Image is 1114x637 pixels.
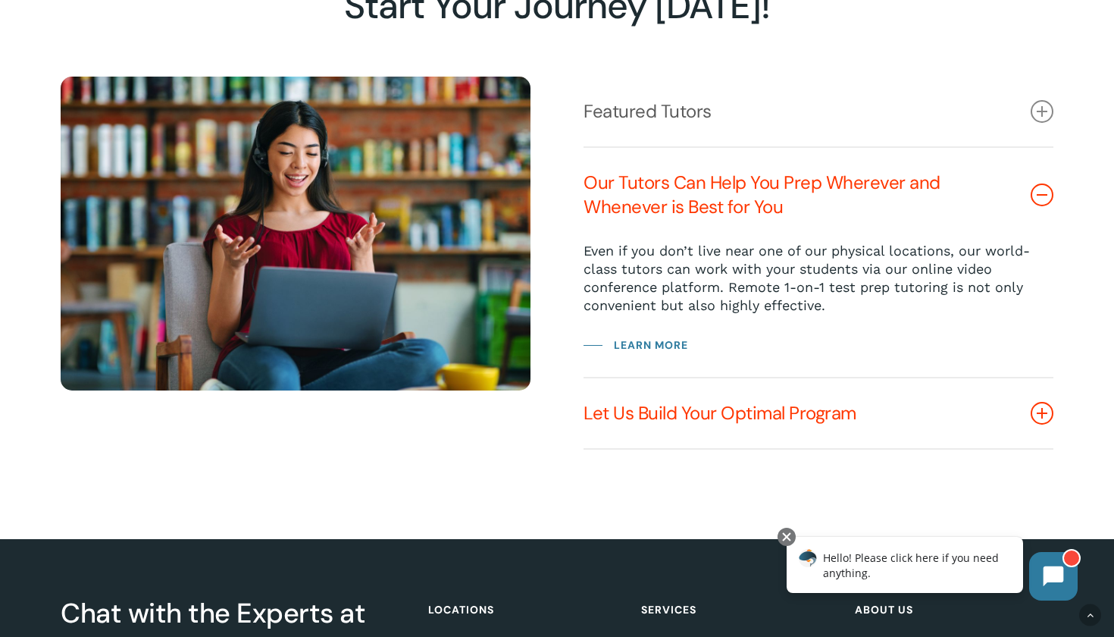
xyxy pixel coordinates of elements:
[428,596,621,623] h4: Locations
[584,378,1053,448] a: Let Us Build Your Optimal Program
[584,336,688,354] a: Learn More
[584,243,1030,313] span: Even if you don’t live near one of our physical locations, our world-class tutors can work with y...
[641,596,834,623] h4: Services
[584,77,1053,146] a: Featured Tutors
[61,77,530,390] img: Online Tutoring 7
[771,525,1093,616] iframe: Chatbot
[584,148,1053,242] a: Our Tutors Can Help You Prep Wherever and Whenever is Best for You
[614,336,688,354] span: Learn More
